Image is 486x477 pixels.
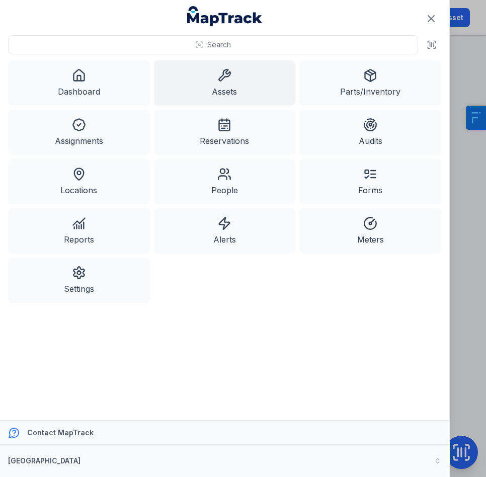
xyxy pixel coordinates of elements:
a: Settings [8,258,150,303]
a: Audits [299,110,441,155]
span: Search [207,40,231,50]
button: Close navigation [421,8,442,29]
a: Parts/Inventory [299,60,441,106]
a: Assignments [8,110,150,155]
strong: Contact MapTrack [27,428,94,437]
a: Meters [299,208,441,254]
a: Reservations [154,110,296,155]
strong: [GEOGRAPHIC_DATA] [8,456,80,465]
button: Search [8,35,418,54]
a: Alerts [154,208,296,254]
a: Locations [8,159,150,204]
a: MapTrack [187,6,263,26]
a: Dashboard [8,60,150,106]
a: Reports [8,208,150,254]
a: Assets [154,60,296,106]
a: Forms [299,159,441,204]
a: People [154,159,296,204]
